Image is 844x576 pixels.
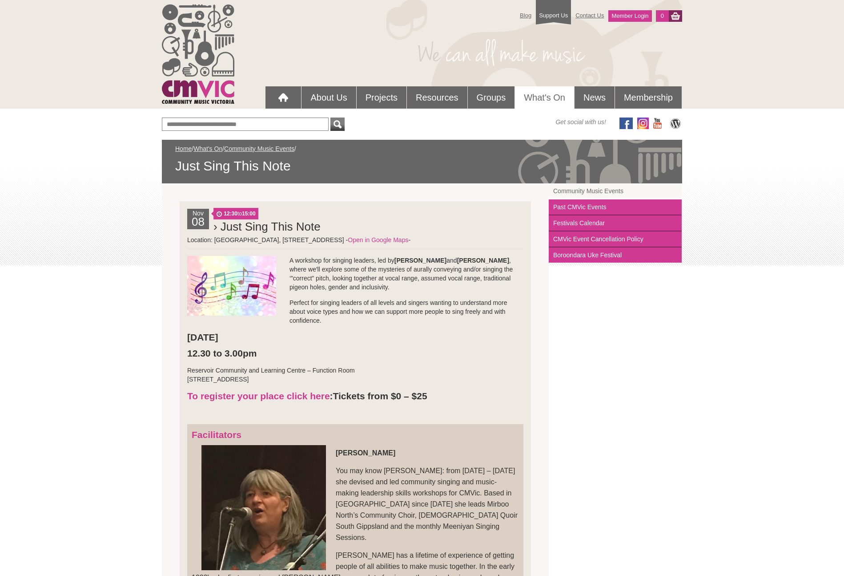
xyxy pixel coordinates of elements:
strong: [PERSON_NAME] [457,257,509,264]
a: Boroondara Uke Festival [549,247,682,263]
a: Resources [407,86,467,109]
strong: 15:00 [242,211,256,217]
span: Just Sing This Note [175,158,669,174]
a: What's On [193,145,222,152]
img: Rainbow-notes.jpg [187,256,276,316]
img: cmvic_logo.png [162,4,234,104]
a: Past CMVic Events [549,199,682,215]
p: You may know [PERSON_NAME]: from [DATE] – [DATE] she devised and led community singing and music-... [192,465,519,543]
h2: › Just Sing This Note [213,218,523,235]
a: To register your place click here [187,391,330,401]
a: Home [175,145,192,152]
a: News [575,86,615,109]
h3: Tickets from $0 – $25 [187,390,523,402]
a: Contact Us [571,8,608,23]
a: Projects [357,86,406,109]
p: Reservoir Community and Learning Centre – Function Room [STREET_ADDRESS] [187,366,523,384]
div: Nov [187,209,209,229]
div: / / / [175,144,669,174]
a: 0 [656,10,669,22]
img: CMVic Blog [669,118,682,129]
strong: [DATE] [187,332,218,342]
a: Blog [515,8,536,23]
span: to [213,208,258,219]
h2: 08 [189,218,207,229]
strong: [PERSON_NAME] [336,449,395,457]
a: Groups [468,86,515,109]
a: Open in Google Maps [348,236,408,243]
strong: Facilitators [192,430,241,440]
strong: : [187,391,333,401]
a: Community Music Events [549,183,682,199]
strong: [PERSON_NAME] [394,257,446,264]
p: Perfect for singing leaders of all levels and singers wanting to understand more about voice type... [187,298,523,325]
span: Get social with us! [555,118,606,126]
a: What's On [515,86,574,109]
p: A workshop for singing leaders, led by and , where we'll explore some of the mysteries of aurally... [187,256,523,292]
img: icon-instagram.png [637,118,649,129]
a: CMVic Event Cancellation Policy [549,231,682,247]
a: Community Music Events [224,145,294,152]
strong: 12.30 to 3.00pm [187,348,257,358]
strong: 12:30 [224,211,237,217]
a: About Us [301,86,356,109]
a: Member Login [608,10,651,22]
a: Festivals Calendar [549,215,682,231]
a: Membership [615,86,682,109]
